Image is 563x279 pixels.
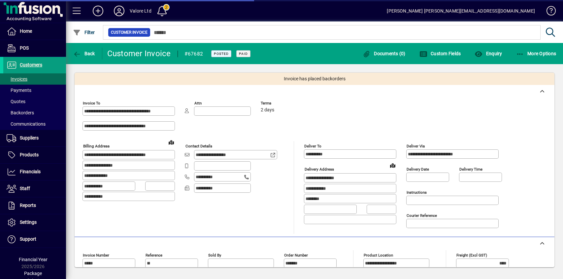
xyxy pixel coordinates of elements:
div: [PERSON_NAME] [PERSON_NAME][EMAIL_ADDRESS][DOMAIN_NAME] [387,6,535,16]
a: Payments [3,85,66,96]
span: More Options [516,51,556,56]
span: Backorders [7,110,34,115]
a: Quotes [3,96,66,107]
mat-label: Order number [284,253,308,258]
button: Custom Fields [418,48,463,60]
a: Invoices [3,73,66,85]
span: Suppliers [20,135,39,140]
span: POS [20,45,29,51]
button: Add [87,5,109,17]
span: Communications [7,121,46,127]
mat-label: Invoice number [83,253,109,258]
mat-label: Delivery time [459,167,482,172]
span: Paid [239,52,248,56]
span: Support [20,236,36,242]
span: 2 days [261,107,274,113]
span: Invoice has placed backorders [284,75,346,82]
span: Home [20,28,32,34]
span: Back [73,51,95,56]
span: Staff [20,186,30,191]
a: View on map [166,137,177,147]
mat-label: Freight (excl GST) [456,253,487,258]
a: Suppliers [3,130,66,146]
button: Back [71,48,97,60]
button: Profile [109,5,130,17]
mat-label: Deliver via [407,144,425,148]
div: Customer Invoice [107,48,171,59]
mat-label: Deliver To [304,144,321,148]
mat-label: Attn [194,101,202,105]
button: Documents (0) [361,48,407,60]
a: POS [3,40,66,57]
a: Settings [3,214,66,231]
a: Communications [3,118,66,130]
mat-label: Delivery date [407,167,429,172]
span: Financial Year [19,257,48,262]
div: #67682 [184,49,203,59]
span: Customer Invoice [111,29,148,36]
span: Invoices [7,76,27,82]
span: Financials [20,169,41,174]
span: Quotes [7,99,25,104]
a: Financials [3,164,66,180]
span: Terms [261,101,300,105]
span: Customers [20,62,42,67]
span: Posted [214,52,229,56]
mat-label: Product location [364,253,393,258]
a: Support [3,231,66,248]
button: Enquiry [473,48,504,60]
a: View on map [387,160,398,171]
a: Knowledge Base [542,1,555,23]
span: Products [20,152,39,157]
mat-label: Instructions [407,190,427,195]
a: Products [3,147,66,163]
div: Valore Ltd [130,6,151,16]
span: Reports [20,203,36,208]
a: Reports [3,197,66,214]
button: Filter [71,26,97,38]
span: Custom Fields [419,51,461,56]
span: Payments [7,88,31,93]
button: More Options [514,48,558,60]
span: Filter [73,30,95,35]
mat-label: Courier Reference [407,213,437,218]
app-page-header-button: Back [66,48,102,60]
a: Backorders [3,107,66,118]
a: Home [3,23,66,40]
a: Staff [3,180,66,197]
span: Settings [20,219,37,225]
mat-label: Sold by [208,253,221,258]
span: Package [24,271,42,276]
span: Enquiry [475,51,502,56]
mat-label: Invoice To [83,101,100,105]
span: Documents (0) [363,51,406,56]
mat-label: Reference [146,253,162,258]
